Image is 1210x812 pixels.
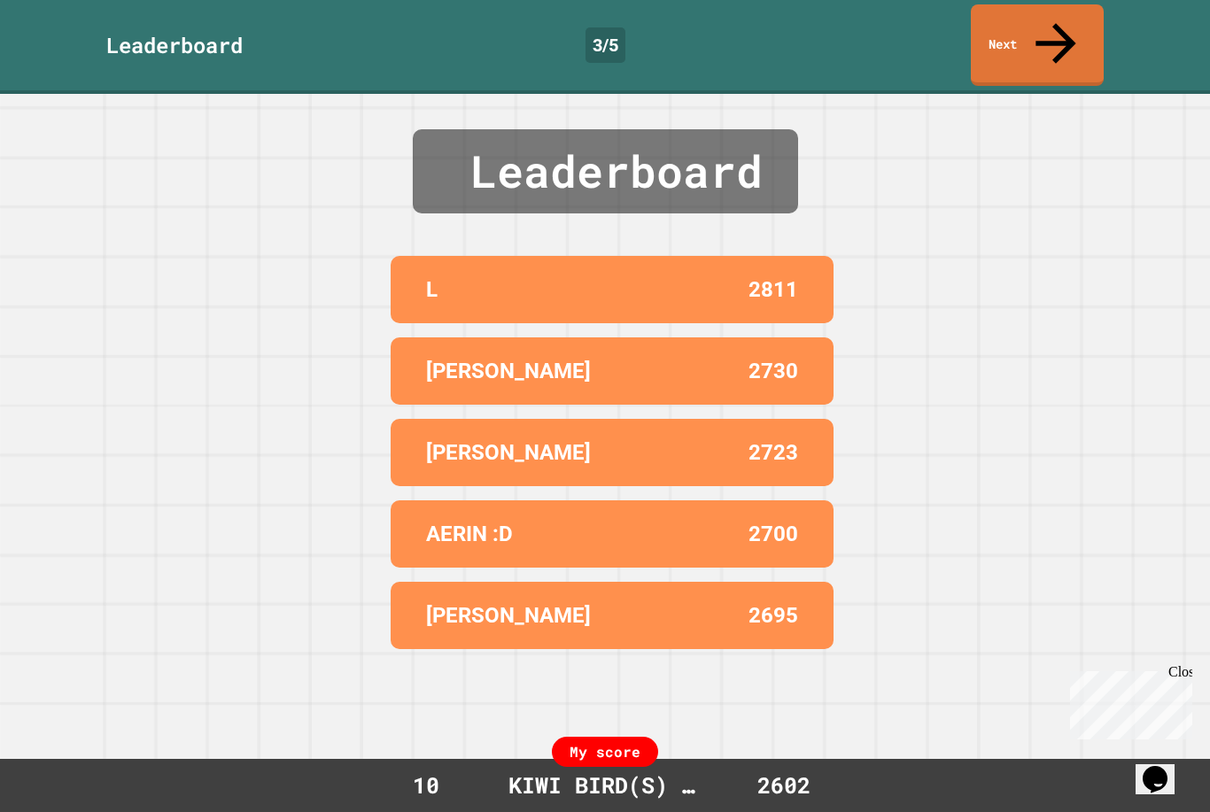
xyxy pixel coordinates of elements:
[1063,664,1192,739] iframe: chat widget
[426,599,591,631] p: [PERSON_NAME]
[491,769,718,802] div: KIWI BIRD(S) :O
[7,7,122,112] div: Chat with us now!Close
[719,769,849,802] div: 2602
[361,769,491,802] div: 10
[552,737,658,767] div: My score
[106,29,243,61] div: Leaderboard
[1136,741,1192,794] iframe: chat widget
[586,27,625,63] div: 3 / 5
[971,4,1104,86] a: Next
[426,437,591,468] p: [PERSON_NAME]
[426,355,591,387] p: [PERSON_NAME]
[748,274,798,305] p: 2811
[748,437,798,468] p: 2723
[426,518,513,550] p: AERIN :D
[748,599,798,631] p: 2695
[426,274,438,305] p: L
[413,129,798,213] div: Leaderboard
[748,355,798,387] p: 2730
[748,518,798,550] p: 2700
